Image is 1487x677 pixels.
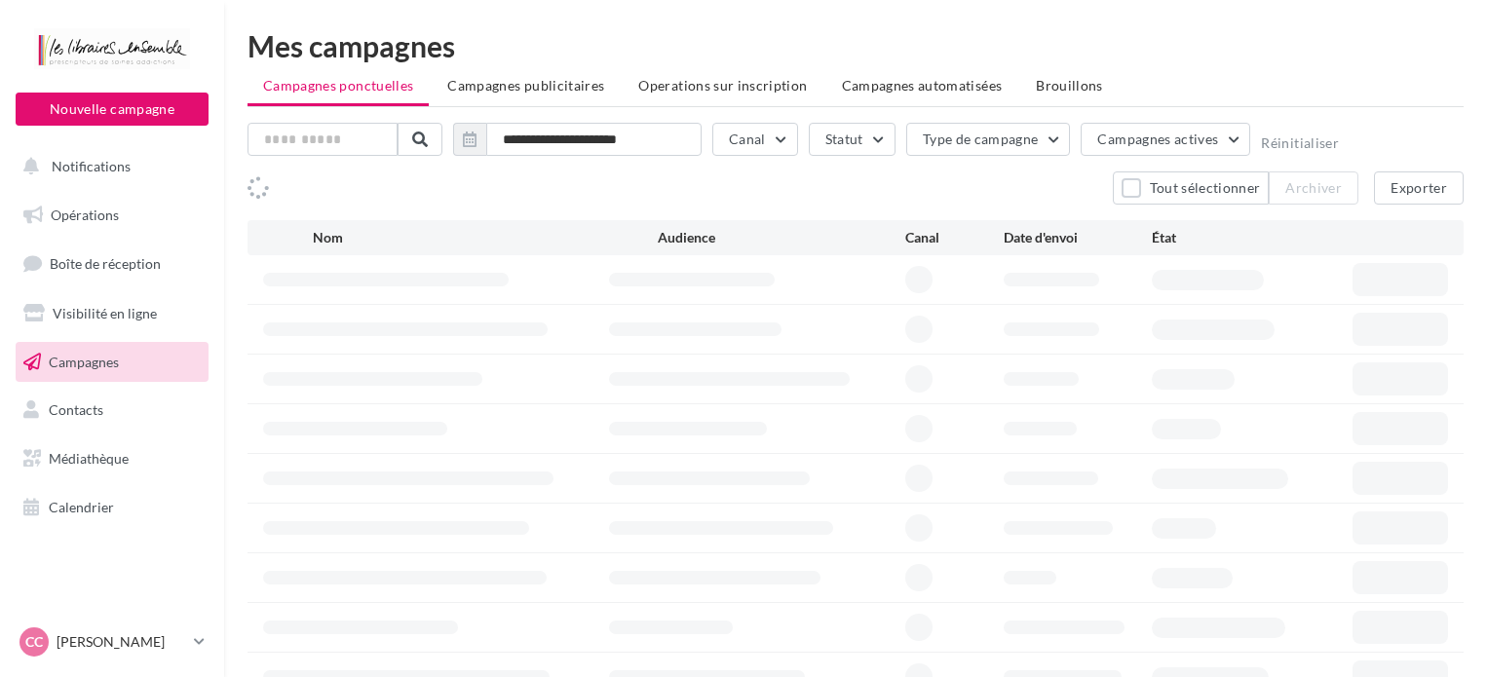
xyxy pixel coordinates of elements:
button: Canal [712,123,798,156]
span: Operations sur inscription [638,77,807,94]
span: Campagnes actives [1097,131,1218,147]
a: Calendrier [12,487,212,528]
div: Canal [905,228,1004,247]
div: Date d'envoi [1004,228,1152,247]
button: Exporter [1374,171,1464,205]
a: Campagnes [12,342,212,383]
button: Nouvelle campagne [16,93,209,126]
button: Archiver [1269,171,1358,205]
span: CC [25,632,43,652]
a: Médiathèque [12,438,212,479]
button: Tout sélectionner [1113,171,1269,205]
a: Contacts [12,390,212,431]
div: Nom [313,228,659,247]
button: Réinitialiser [1261,135,1339,151]
span: Notifications [52,158,131,174]
a: CC [PERSON_NAME] [16,623,209,660]
span: Campagnes publicitaires [447,77,604,94]
span: Boîte de réception [50,255,161,272]
span: Campagnes automatisées [842,77,1003,94]
div: Audience [658,228,904,247]
button: Type de campagne [906,123,1071,156]
button: Statut [809,123,896,156]
span: Visibilité en ligne [53,305,157,321]
span: Campagnes [49,353,119,369]
span: Contacts [49,401,103,418]
a: Boîte de réception [12,243,212,284]
div: Mes campagnes [248,31,1464,60]
p: [PERSON_NAME] [57,632,186,652]
button: Notifications [12,146,205,187]
span: Opérations [51,207,119,223]
a: Visibilité en ligne [12,293,212,334]
a: Opérations [12,195,212,236]
button: Campagnes actives [1081,123,1250,156]
span: Médiathèque [49,450,129,467]
span: Calendrier [49,499,114,515]
span: Brouillons [1036,77,1103,94]
div: État [1152,228,1300,247]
